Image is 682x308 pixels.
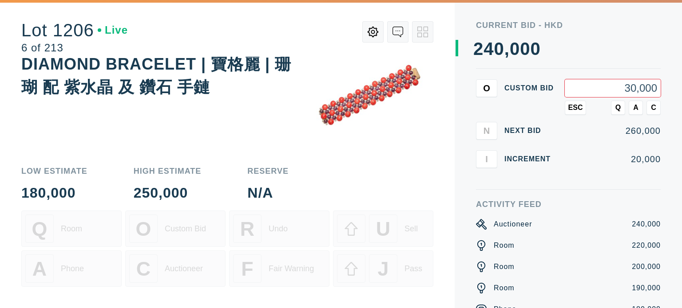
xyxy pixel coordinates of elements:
[504,85,558,92] div: Custom bid
[61,264,84,273] div: Phone
[646,101,661,115] button: C
[404,224,418,234] div: Sell
[565,126,661,135] div: 260,000
[629,101,643,115] button: A
[504,127,558,134] div: Next Bid
[632,240,661,251] div: 220,000
[376,218,390,240] span: U
[21,32,291,96] div: CORAL, AMETHYST AND DIAMOND BRACELET | 寶格麗 | 珊瑚 配 紫水晶 及 鑽石 手鏈
[136,218,151,240] span: O
[530,40,540,58] div: 0
[485,154,488,164] span: I
[229,211,329,247] button: RUndo
[333,211,433,247] button: USell
[32,218,48,240] span: Q
[476,200,661,208] div: Activity Feed
[611,101,625,115] button: Q
[494,40,504,58] div: 0
[98,25,128,35] div: Live
[632,219,661,230] div: 240,000
[568,104,583,112] span: ESC
[61,224,82,234] div: Room
[21,167,87,175] div: Low Estimate
[476,122,497,140] button: N
[476,150,497,168] button: I
[615,104,621,112] span: Q
[494,219,532,230] div: Auctioneer
[473,40,484,58] div: 2
[494,261,515,272] div: Room
[510,40,520,58] div: 0
[484,125,490,136] span: N
[565,155,661,164] div: 20,000
[565,101,586,115] button: ESC
[632,283,661,293] div: 190,000
[241,257,253,280] span: F
[21,21,128,39] div: Lot 1206
[651,104,656,112] span: C
[476,79,497,97] button: O
[483,83,490,93] span: O
[494,240,515,251] div: Room
[32,257,47,280] span: A
[125,250,226,287] button: CAuctioneer
[21,186,87,200] div: 180,000
[136,257,151,280] span: C
[21,250,122,287] button: APhone
[125,211,226,247] button: OCustom Bid
[269,264,314,273] div: Fair Warning
[165,224,206,234] div: Custom Bid
[520,40,530,58] div: 0
[269,224,288,234] div: Undo
[504,156,558,163] div: Increment
[229,250,329,287] button: FFair Warning
[134,167,202,175] div: High Estimate
[247,167,289,175] div: Reserve
[21,43,128,53] div: 6 of 213
[247,186,289,200] div: N/A
[504,40,510,217] div: ,
[404,264,422,273] div: Pass
[134,186,202,200] div: 250,000
[632,261,661,272] div: 200,000
[21,211,122,247] button: QRoom
[377,257,389,280] span: J
[240,218,254,240] span: R
[165,264,203,273] div: Auctioneer
[333,250,433,287] button: JPass
[494,283,515,293] div: Room
[476,21,661,29] div: Current Bid - HKD
[633,104,638,112] span: A
[484,40,494,58] div: 4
